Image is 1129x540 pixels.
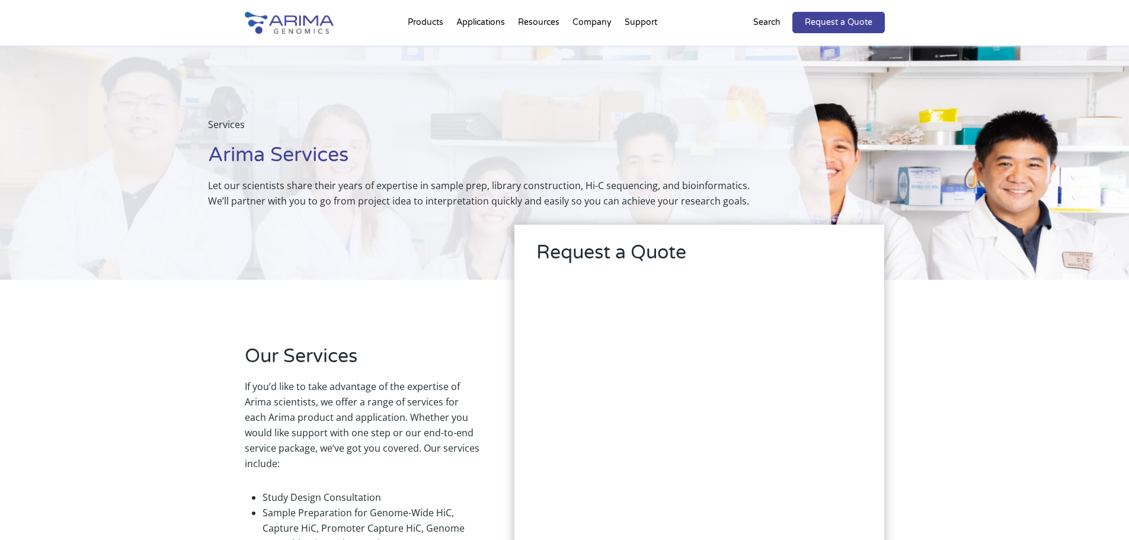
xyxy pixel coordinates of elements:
[245,343,479,379] h2: Our Services
[536,239,862,275] h2: Request a Quote
[263,490,479,505] li: Study Design Consultation
[208,178,772,209] p: Let our scientists share their years of expertise in sample prep, library construction, Hi-C sequ...
[792,12,885,33] a: Request a Quote
[245,12,334,34] img: Arima-Genomics-logo
[208,142,772,178] h1: Arima Services
[245,379,479,481] p: If you’d like to take advantage of the expertise of Arima scientists, we offer a range of service...
[208,117,772,142] p: Services
[753,15,781,30] p: Search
